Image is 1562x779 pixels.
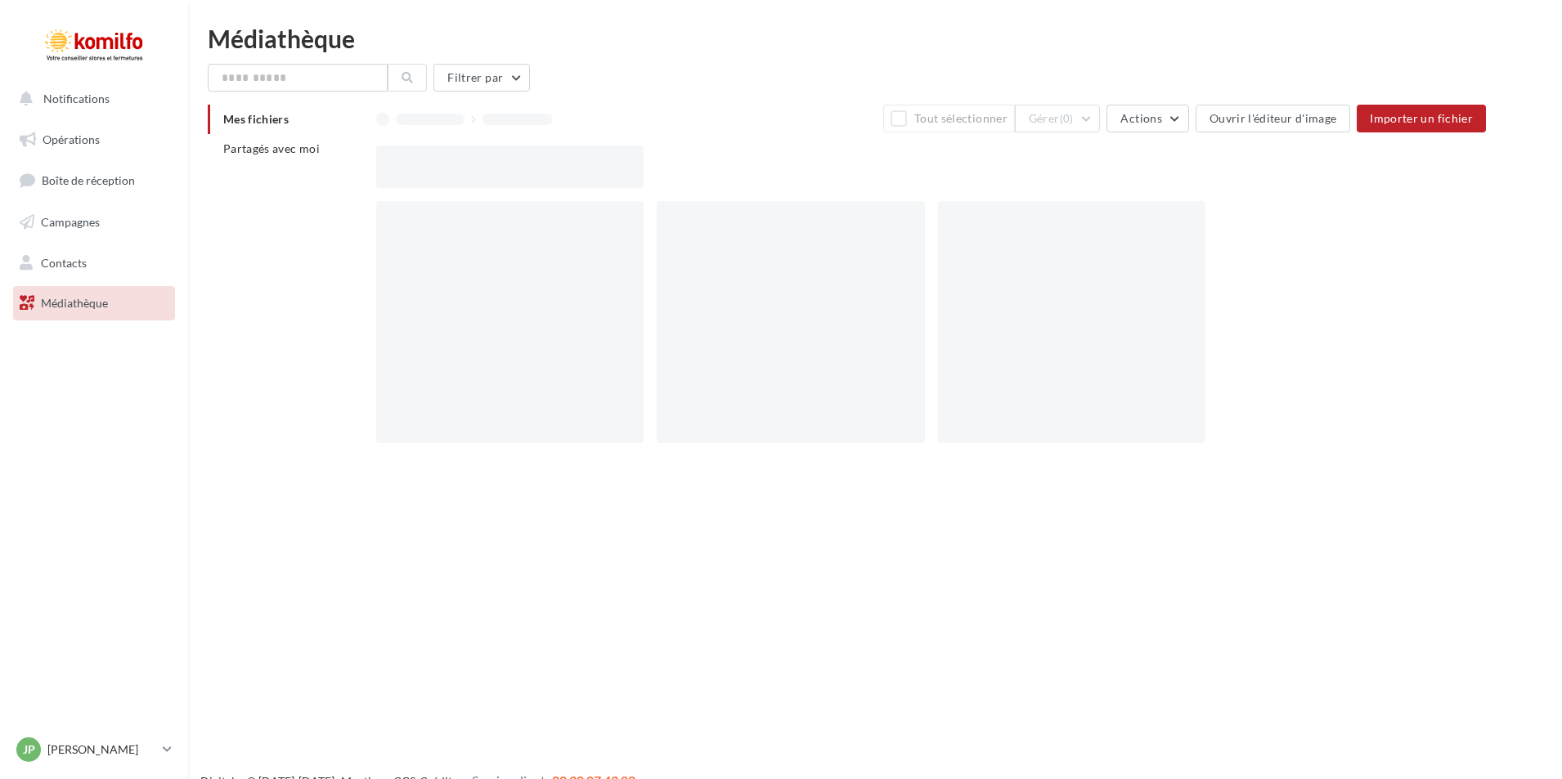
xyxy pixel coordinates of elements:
[208,26,1542,51] div: Médiathèque
[1015,105,1101,132] button: Gérer(0)
[10,82,172,116] button: Notifications
[223,141,320,155] span: Partagés avec moi
[1060,112,1074,125] span: (0)
[1196,105,1350,132] button: Ouvrir l'éditeur d'image
[47,741,156,758] p: [PERSON_NAME]
[10,163,178,198] a: Boîte de réception
[10,123,178,157] a: Opérations
[223,112,289,126] span: Mes fichiers
[1106,105,1188,132] button: Actions
[41,296,108,310] span: Médiathèque
[1120,111,1161,125] span: Actions
[10,286,178,320] a: Médiathèque
[10,246,178,280] a: Contacts
[433,64,530,92] button: Filtrer par
[1370,111,1473,125] span: Importer un fichier
[43,92,110,105] span: Notifications
[41,255,87,269] span: Contacts
[13,734,175,765] a: JP [PERSON_NAME]
[883,105,1014,132] button: Tout sélectionner
[43,132,100,146] span: Opérations
[42,173,135,187] span: Boîte de réception
[23,741,35,758] span: JP
[1357,105,1486,132] button: Importer un fichier
[41,215,100,229] span: Campagnes
[10,205,178,240] a: Campagnes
